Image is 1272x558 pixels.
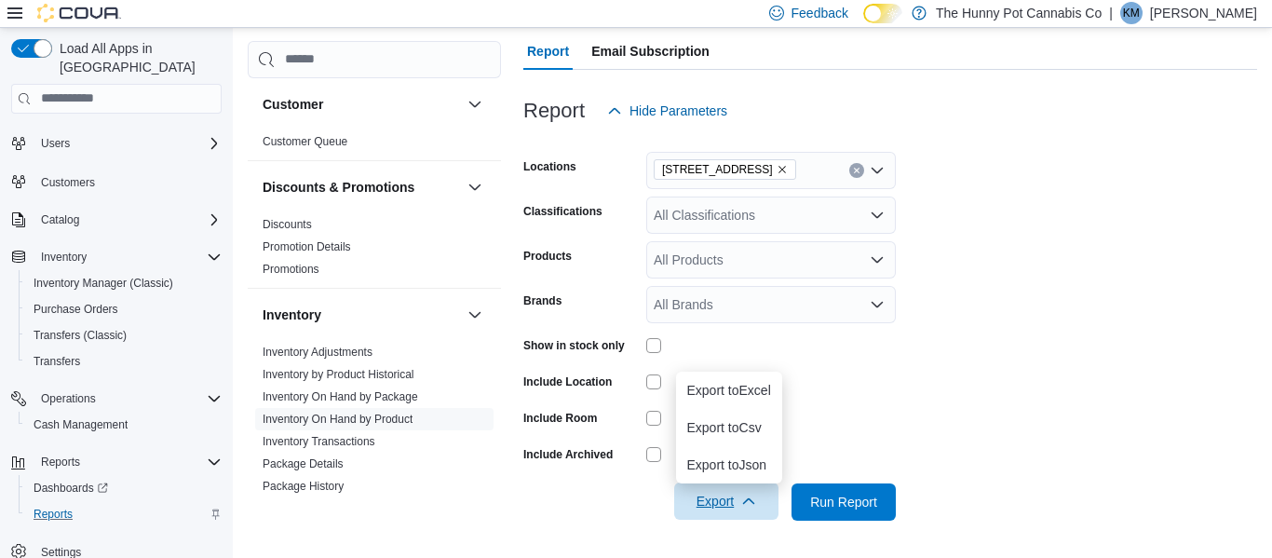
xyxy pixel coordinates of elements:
[1120,2,1143,24] div: Keegan Muir
[263,262,319,277] span: Promotions
[263,95,323,114] h3: Customer
[676,372,782,409] button: Export toExcel
[870,252,885,267] button: Open list of options
[34,451,222,473] span: Reports
[26,477,222,499] span: Dashboards
[34,302,118,317] span: Purchase Orders
[34,276,173,291] span: Inventory Manager (Classic)
[591,33,710,70] span: Email Subscription
[263,135,347,148] a: Customer Queue
[34,171,102,194] a: Customers
[674,483,778,520] button: Export
[662,160,773,179] span: [STREET_ADDRESS]
[4,244,229,270] button: Inventory
[26,350,88,373] a: Transfers
[263,434,375,449] span: Inventory Transactions
[263,306,460,324] button: Inventory
[34,388,103,410] button: Operations
[41,136,70,151] span: Users
[654,159,796,180] span: 40 Centennial Pkwy
[34,209,87,231] button: Catalog
[26,350,222,373] span: Transfers
[263,345,372,360] span: Inventory Adjustments
[19,412,229,438] button: Cash Management
[1150,2,1257,24] p: [PERSON_NAME]
[248,213,501,288] div: Discounts & Promotions
[792,4,848,22] span: Feedback
[26,272,222,294] span: Inventory Manager (Classic)
[41,250,87,265] span: Inventory
[34,132,77,155] button: Users
[34,209,222,231] span: Catalog
[523,204,602,219] label: Classifications
[34,507,73,522] span: Reports
[19,501,229,527] button: Reports
[263,368,414,381] a: Inventory by Product Historical
[263,390,418,403] a: Inventory On Hand by Package
[523,100,585,122] h3: Report
[19,322,229,348] button: Transfers (Classic)
[34,354,80,369] span: Transfers
[263,457,344,470] a: Package Details
[26,272,181,294] a: Inventory Manager (Classic)
[263,218,312,231] a: Discounts
[263,178,460,197] button: Discounts & Promotions
[600,92,735,129] button: Hide Parameters
[1123,2,1140,24] span: KM
[263,456,344,471] span: Package Details
[34,132,222,155] span: Users
[34,481,108,496] span: Dashboards
[464,304,486,326] button: Inventory
[523,249,572,264] label: Products
[41,175,95,190] span: Customers
[687,383,771,398] span: Export to Excel
[52,39,222,76] span: Load All Apps in [GEOGRAPHIC_DATA]
[870,208,885,223] button: Open list of options
[263,306,321,324] h3: Inventory
[263,367,414,382] span: Inventory by Product Historical
[248,130,501,160] div: Customer
[26,324,134,347] a: Transfers (Classic)
[26,414,135,436] a: Cash Management
[19,348,229,374] button: Transfers
[523,447,613,462] label: Include Archived
[19,296,229,322] button: Purchase Orders
[263,389,418,404] span: Inventory On Hand by Package
[34,246,94,268] button: Inventory
[685,483,767,520] span: Export
[676,446,782,483] button: Export toJson
[523,374,612,389] label: Include Location
[263,240,351,253] a: Promotion Details
[870,297,885,312] button: Open list of options
[34,328,127,343] span: Transfers (Classic)
[263,217,312,232] span: Discounts
[34,417,128,432] span: Cash Management
[4,449,229,475] button: Reports
[263,479,344,494] span: Package History
[263,134,347,149] span: Customer Queue
[34,170,222,193] span: Customers
[523,159,576,174] label: Locations
[37,4,121,22] img: Cova
[863,4,902,23] input: Dark Mode
[263,413,413,426] a: Inventory On Hand by Product
[263,480,344,493] a: Package History
[4,386,229,412] button: Operations
[263,346,372,359] a: Inventory Adjustments
[523,293,562,308] label: Brands
[19,475,229,501] a: Dashboards
[464,176,486,198] button: Discounts & Promotions
[26,477,115,499] a: Dashboards
[19,270,229,296] button: Inventory Manager (Classic)
[523,338,625,353] label: Show in stock only
[41,391,96,406] span: Operations
[34,388,222,410] span: Operations
[792,483,896,521] button: Run Report
[4,207,229,233] button: Catalog
[263,239,351,254] span: Promotion Details
[687,420,771,435] span: Export to Csv
[527,33,569,70] span: Report
[263,435,375,448] a: Inventory Transactions
[26,503,222,525] span: Reports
